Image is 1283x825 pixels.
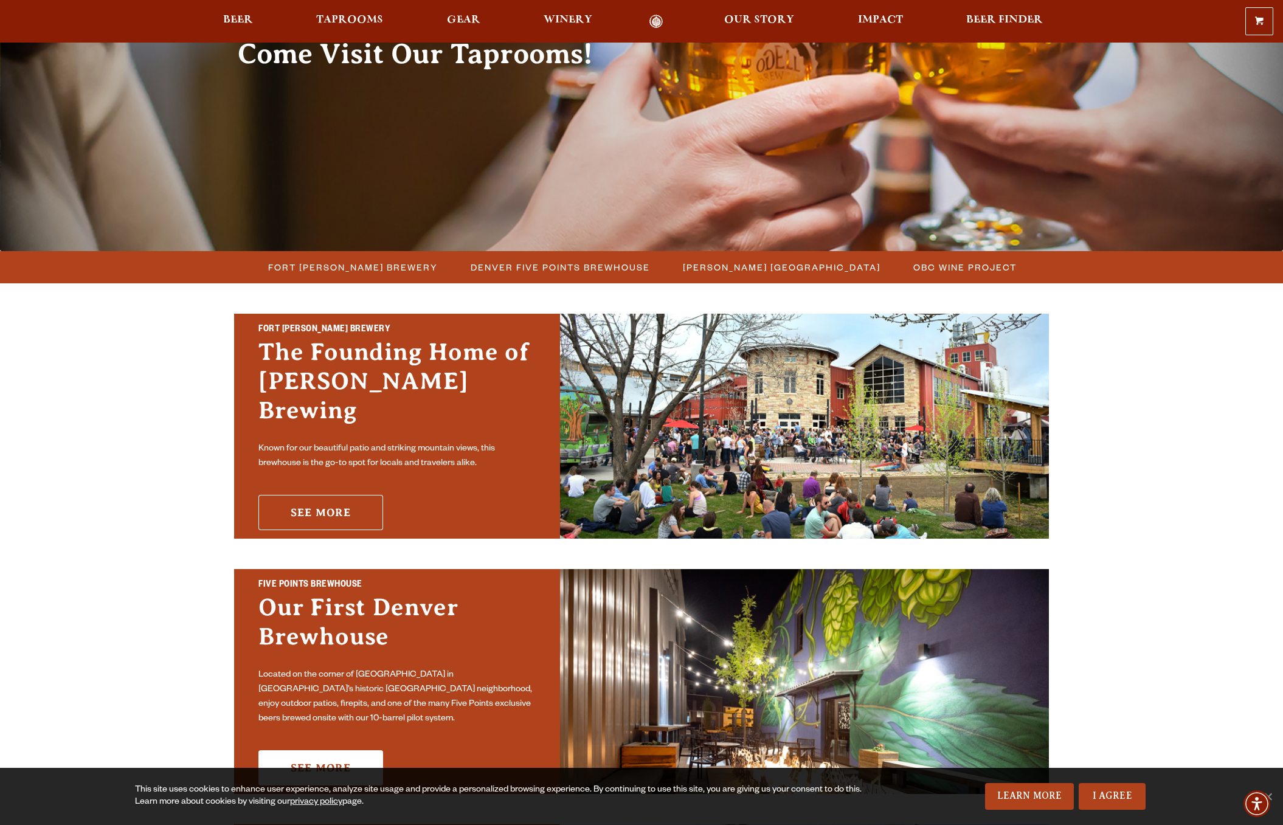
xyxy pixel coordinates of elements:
h2: Five Points Brewhouse [258,578,536,593]
a: Denver Five Points Brewhouse [463,258,656,276]
span: [PERSON_NAME] [GEOGRAPHIC_DATA] [683,258,880,276]
span: Fort [PERSON_NAME] Brewery [268,258,438,276]
a: Beer [215,15,261,29]
h2: Fort [PERSON_NAME] Brewery [258,322,536,338]
span: OBC Wine Project [913,258,1017,276]
span: Beer Finder [966,15,1043,25]
span: Gear [447,15,480,25]
h3: Our First Denver Brewhouse [258,593,536,663]
a: Gear [439,15,488,29]
a: privacy policy [290,798,342,807]
div: Accessibility Menu [1243,790,1270,817]
span: Denver Five Points Brewhouse [471,258,650,276]
a: [PERSON_NAME] [GEOGRAPHIC_DATA] [676,258,887,276]
a: Learn More [985,783,1074,810]
span: Impact [858,15,903,25]
a: Our Story [716,15,802,29]
span: Beer [223,15,253,25]
span: Our Story [724,15,794,25]
h3: The Founding Home of [PERSON_NAME] Brewing [258,337,536,437]
a: Winery [536,15,600,29]
a: See More [258,750,383,785]
a: Fort [PERSON_NAME] Brewery [261,258,444,276]
p: Located on the corner of [GEOGRAPHIC_DATA] in [GEOGRAPHIC_DATA]’s historic [GEOGRAPHIC_DATA] neig... [258,668,536,727]
h2: Come Visit Our Taprooms! [238,39,617,69]
a: OBC Wine Project [906,258,1023,276]
span: Winery [544,15,592,25]
img: Fort Collins Brewery & Taproom' [560,314,1049,539]
a: See More [258,495,383,530]
a: Impact [850,15,911,29]
a: I Agree [1079,783,1146,810]
p: Known for our beautiful patio and striking mountain views, this brewhouse is the go-to spot for l... [258,442,536,471]
div: This site uses cookies to enhance user experience, analyze site usage and provide a personalized ... [135,784,868,809]
img: Promo Card Aria Label' [560,569,1049,794]
a: Taprooms [308,15,391,29]
a: Odell Home [633,15,679,29]
a: Beer Finder [958,15,1051,29]
span: Taprooms [316,15,383,25]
